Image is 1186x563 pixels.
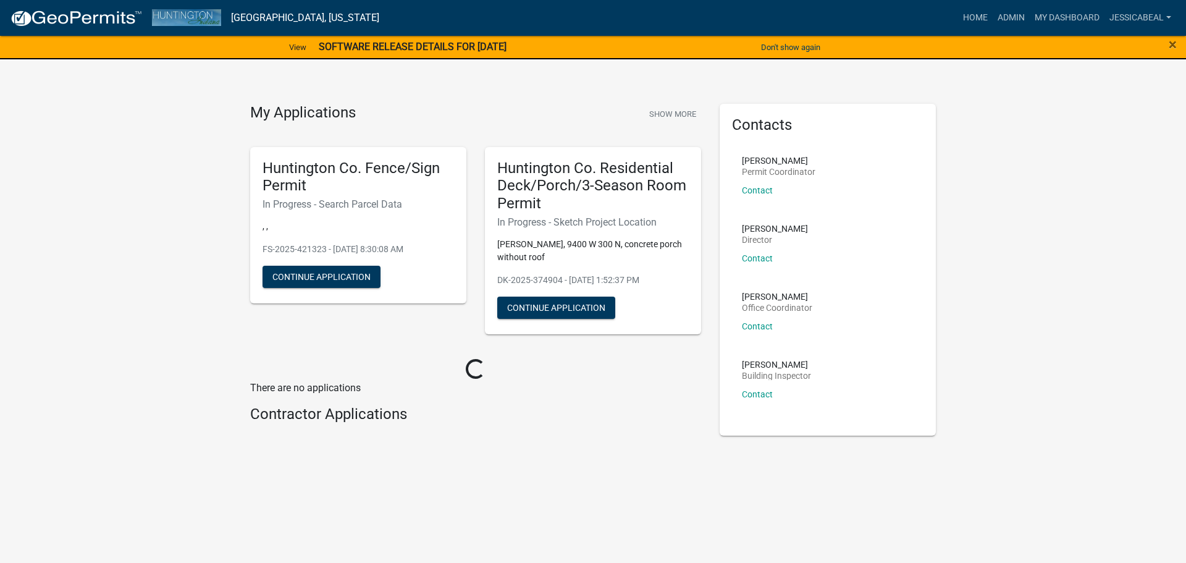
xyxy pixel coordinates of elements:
[497,238,689,264] p: [PERSON_NAME], 9400 W 300 N, concrete porch without roof
[644,104,701,124] button: Show More
[742,389,773,399] a: Contact
[756,37,825,57] button: Don't show again
[263,266,381,288] button: Continue Application
[250,405,701,423] h4: Contractor Applications
[263,159,454,195] h5: Huntington Co. Fence/Sign Permit
[152,9,221,26] img: Huntington County, Indiana
[497,216,689,228] h6: In Progress - Sketch Project Location
[1169,36,1177,53] span: ×
[1030,6,1104,30] a: My Dashboard
[250,104,356,122] h4: My Applications
[742,303,812,312] p: Office Coordinator
[742,185,773,195] a: Contact
[263,198,454,210] h6: In Progress - Search Parcel Data
[250,381,701,396] p: There are no applications
[742,371,811,380] p: Building Inspector
[250,405,701,428] wm-workflow-list-section: Contractor Applications
[742,292,812,301] p: [PERSON_NAME]
[742,360,811,369] p: [PERSON_NAME]
[742,321,773,331] a: Contact
[742,224,808,233] p: [PERSON_NAME]
[263,220,454,233] p: , ,
[497,159,689,213] h5: Huntington Co. Residential Deck/Porch/3-Season Room Permit
[958,6,993,30] a: Home
[319,41,507,53] strong: SOFTWARE RELEASE DETAILS FOR [DATE]
[231,7,379,28] a: [GEOGRAPHIC_DATA], [US_STATE]
[497,297,615,319] button: Continue Application
[497,274,689,287] p: DK-2025-374904 - [DATE] 1:52:37 PM
[1104,6,1176,30] a: JessicaBeal
[1169,37,1177,52] button: Close
[993,6,1030,30] a: Admin
[284,37,311,57] a: View
[263,243,454,256] p: FS-2025-421323 - [DATE] 8:30:08 AM
[742,167,815,176] p: Permit Coordinator
[742,235,808,244] p: Director
[742,253,773,263] a: Contact
[742,156,815,165] p: [PERSON_NAME]
[732,116,923,134] h5: Contacts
